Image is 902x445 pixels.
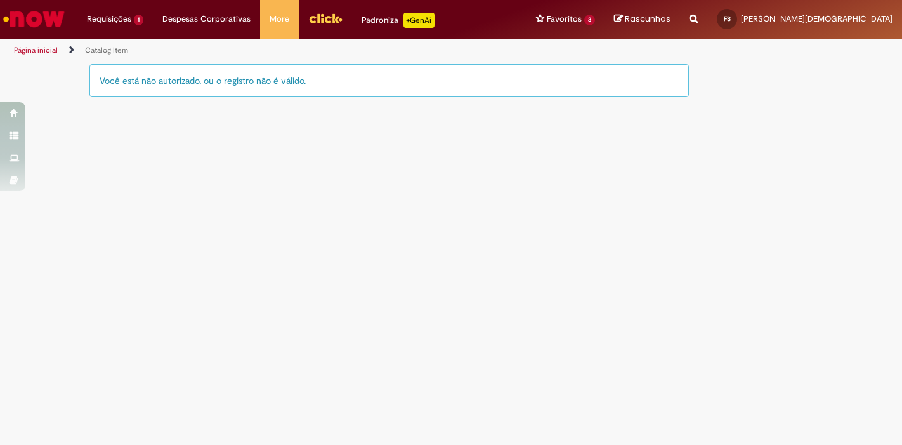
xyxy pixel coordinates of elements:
[162,13,251,25] span: Despesas Corporativas
[741,13,892,24] span: [PERSON_NAME][DEMOGRAPHIC_DATA]
[362,13,435,28] div: Padroniza
[134,15,143,25] span: 1
[308,9,343,28] img: click_logo_yellow_360x200.png
[87,13,131,25] span: Requisições
[270,13,289,25] span: More
[724,15,731,23] span: FS
[85,45,128,55] a: Catalog Item
[547,13,582,25] span: Favoritos
[403,13,435,28] p: +GenAi
[10,39,592,62] ul: Trilhas de página
[89,64,689,97] div: Você está não autorizado, ou o registro não é válido.
[14,45,58,55] a: Página inicial
[584,15,595,25] span: 3
[1,6,67,32] img: ServiceNow
[625,13,670,25] span: Rascunhos
[614,13,670,25] a: Rascunhos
